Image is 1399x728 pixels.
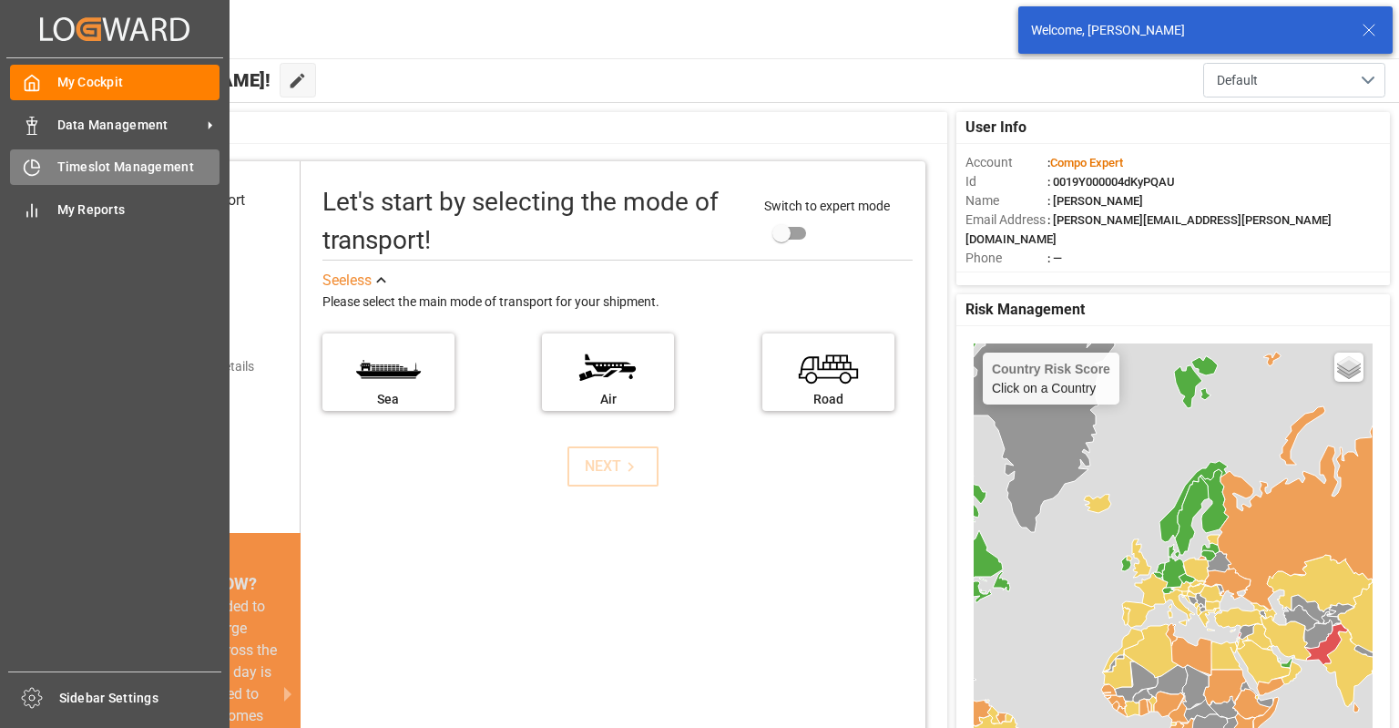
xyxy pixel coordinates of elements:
button: open menu [1203,63,1385,97]
span: Data Management [57,116,201,135]
div: Add shipping details [140,357,254,376]
span: : Shipper [1047,271,1093,284]
div: Air [551,390,665,409]
span: Timeslot Management [57,158,220,177]
button: NEXT [567,446,659,487]
div: Welcome, [PERSON_NAME] [1031,21,1344,40]
span: Switch to expert mode [764,199,890,213]
span: : [1047,156,1123,169]
div: Let's start by selecting the mode of transport! [322,183,747,260]
div: Click on a Country [992,362,1110,395]
h4: Country Risk Score [992,362,1110,376]
span: User Info [965,117,1026,138]
span: : [PERSON_NAME][EMAIL_ADDRESS][PERSON_NAME][DOMAIN_NAME] [965,213,1332,246]
div: Sea [332,390,445,409]
span: : [PERSON_NAME] [1047,194,1143,208]
span: Compo Expert [1050,156,1123,169]
span: My Cockpit [57,73,220,92]
a: Layers [1334,353,1363,382]
span: Risk Management [965,299,1085,321]
span: Default [1217,71,1258,90]
span: Email Address [965,210,1047,230]
a: Timeslot Management [10,149,220,185]
div: NEXT [585,456,640,477]
a: My Cockpit [10,65,220,100]
div: Road [771,390,885,409]
span: Sidebar Settings [59,689,222,708]
a: My Reports [10,191,220,227]
div: Please select the main mode of transport for your shipment. [322,292,913,313]
span: My Reports [57,200,220,220]
span: : — [1047,251,1062,265]
span: Account Type [965,268,1047,287]
span: Account [965,153,1047,172]
span: Hello [PERSON_NAME]! [75,63,271,97]
span: Id [965,172,1047,191]
div: See less [322,270,372,292]
span: Phone [965,249,1047,268]
span: : 0019Y000004dKyPQAU [1047,175,1175,189]
span: Name [965,191,1047,210]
